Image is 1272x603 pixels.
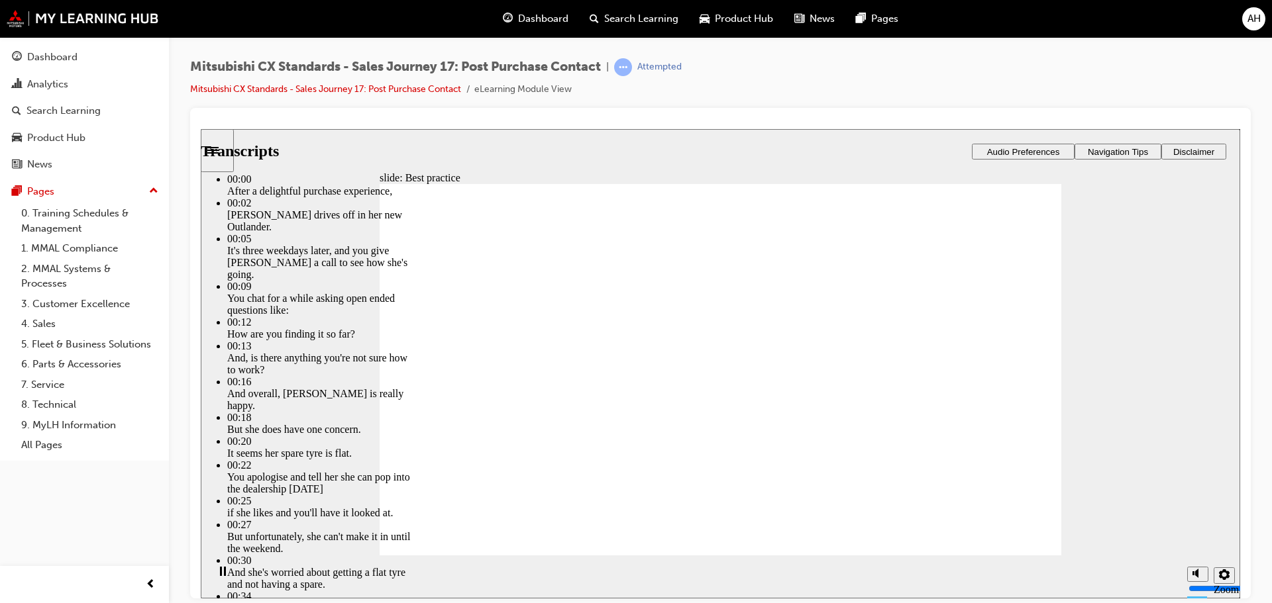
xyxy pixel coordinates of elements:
span: | [606,60,609,75]
span: news-icon [794,11,804,27]
a: 9. MyLH Information [16,415,164,436]
a: 0. Training Schedules & Management [16,203,164,238]
a: 5. Fleet & Business Solutions [16,334,164,355]
a: Analytics [5,72,164,97]
span: search-icon [590,11,599,27]
a: Search Learning [5,99,164,123]
div: Pages [27,184,54,199]
div: News [27,157,52,172]
span: Search Learning [604,11,678,26]
span: news-icon [12,159,22,171]
a: All Pages [16,435,164,455]
div: Dashboard [27,50,78,65]
span: News [810,11,835,26]
img: mmal [7,10,159,27]
span: Mitsubishi CX Standards - Sales Journey 17: Post Purchase Contact [190,60,601,75]
span: guage-icon [12,52,22,64]
span: pages-icon [856,11,866,27]
li: eLearning Module View [474,82,572,97]
span: pages-icon [12,186,22,198]
button: AH [1242,7,1265,30]
span: Pages [871,11,898,26]
span: search-icon [12,105,21,117]
a: guage-iconDashboard [492,5,579,32]
a: 3. Customer Excellence [16,294,164,314]
div: Product Hub [27,130,85,146]
a: search-iconSearch Learning [579,5,689,32]
span: Dashboard [518,11,568,26]
span: Product Hub [715,11,773,26]
button: Pages [5,179,164,204]
div: 00:34 [26,461,212,473]
a: 4. Sales [16,314,164,334]
span: car-icon [12,132,22,144]
div: Search Learning [26,103,101,118]
span: guage-icon [503,11,513,27]
span: chart-icon [12,79,22,91]
div: Attempted [637,61,682,73]
a: 1. MMAL Compliance [16,238,164,259]
a: Dashboard [5,45,164,70]
a: car-iconProduct Hub [689,5,784,32]
a: pages-iconPages [845,5,909,32]
span: up-icon [149,183,158,200]
a: 6. Parts & Accessories [16,354,164,375]
a: 7. Service [16,375,164,395]
a: News [5,152,164,177]
a: news-iconNews [784,5,845,32]
a: Mitsubishi CX Standards - Sales Journey 17: Post Purchase Contact [190,83,461,95]
a: 8. Technical [16,394,164,415]
span: AH [1247,11,1261,26]
span: learningRecordVerb_ATTEMPT-icon [614,58,632,76]
div: Analytics [27,77,68,92]
div: 00:30 [26,426,212,438]
a: 2. MMAL Systems & Processes [16,259,164,294]
button: DashboardAnalyticsSearch LearningProduct HubNews [5,42,164,179]
span: car-icon [700,11,710,27]
a: Product Hub [5,126,164,150]
div: And she's worried about getting a flat tyre and not having a spare. [26,438,212,461]
span: prev-icon [146,577,156,593]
